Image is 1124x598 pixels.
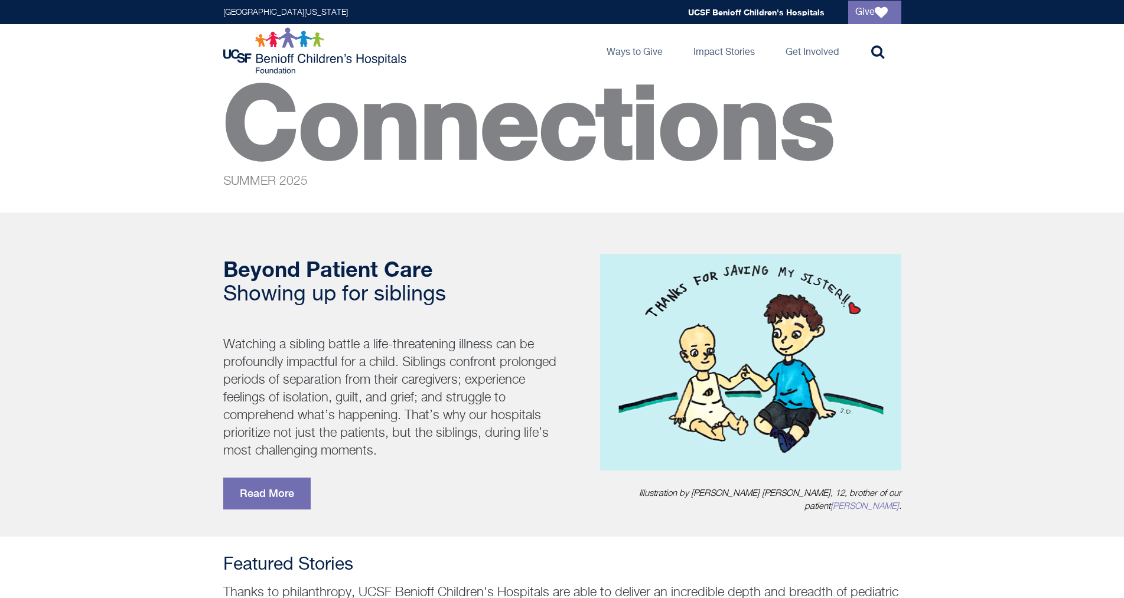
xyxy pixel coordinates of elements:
[223,256,433,282] strong: Beyond Patient Care
[684,24,764,77] a: Impact Stories
[776,24,848,77] a: Get Involved
[223,8,348,17] a: [GEOGRAPHIC_DATA][US_STATE]
[848,1,901,24] a: Give
[688,7,825,17] a: UCSF Benioff Children's Hospitals
[223,27,409,74] img: Logo for UCSF Benioff Children's Hospitals Foundation
[223,554,901,576] h3: Featured Stories
[223,336,560,460] p: Watching a sibling battle a life-threatening illness can be profoundly impactful for a child. Sib...
[223,107,901,195] p: Connections
[223,478,311,509] a: Read More
[600,254,901,470] img: Summer 2025 Cover
[597,24,672,77] a: Ways to Give
[639,489,901,511] i: Illustration by [PERSON_NAME] [PERSON_NAME], 12, brother of our patient .
[223,175,308,188] span: SUMMER 2025
[830,502,899,511] a: Penny
[223,257,560,306] h2: Showing up for siblings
